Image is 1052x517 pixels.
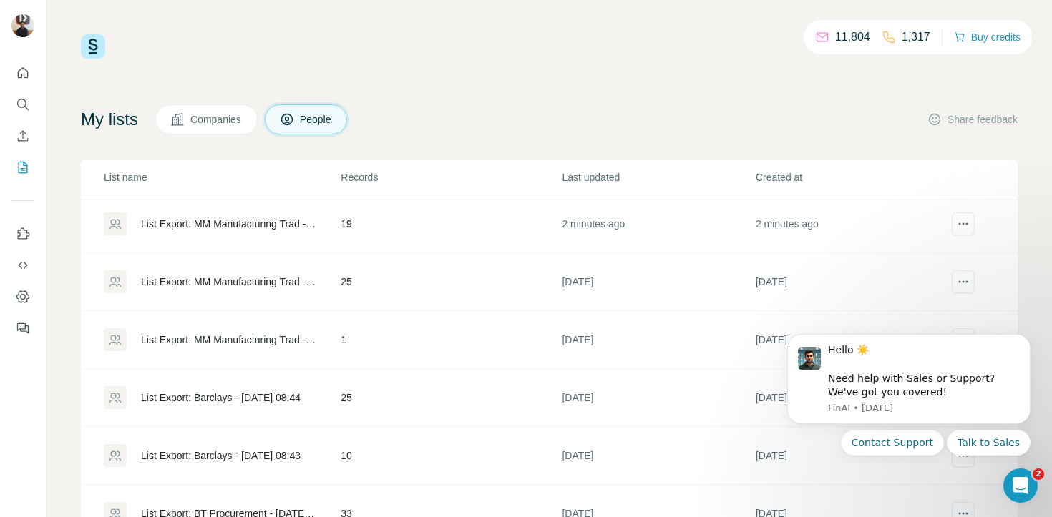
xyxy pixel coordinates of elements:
h4: My lists [81,108,138,131]
div: List Export: Barclays - [DATE] 08:44 [141,390,301,405]
button: Share feedback [927,112,1018,127]
td: 25 [340,253,561,311]
button: Search [11,92,34,117]
p: Last updated [562,170,754,184]
button: actions [952,270,975,293]
td: 2 minutes ago [755,195,948,253]
td: 25 [340,369,561,427]
td: [DATE] [561,253,754,311]
div: List Export: MM Manufacturing Trad - [DATE] 09:23 [141,333,316,347]
td: [DATE] [755,427,948,485]
td: 2 minutes ago [561,195,754,253]
img: Surfe Logo [81,34,105,59]
td: [DATE] [561,311,754,369]
button: actions [952,212,975,235]
p: 11,804 [835,29,870,46]
button: Enrich CSV [11,123,34,149]
iframe: Intercom notifications message [766,321,1052,464]
td: 19 [340,195,561,253]
td: [DATE] [755,369,948,427]
span: People [300,112,333,127]
div: List Export: MM Manufacturing Trad - [DATE] 08:07 [141,217,316,231]
td: [DATE] [755,253,948,311]
span: 2 [1033,468,1044,480]
div: List Export: Barclays - [DATE] 08:43 [141,448,301,463]
button: Quick start [11,60,34,86]
button: Dashboard [11,284,34,310]
p: Created at [756,170,948,184]
p: List name [104,170,339,184]
button: Use Surfe API [11,252,34,278]
p: Records [341,170,560,184]
td: 1 [340,311,561,369]
button: Use Surfe on LinkedIn [11,221,34,247]
button: Buy credits [954,27,1021,47]
button: My lists [11,154,34,180]
img: Avatar [11,14,34,37]
td: [DATE] [755,311,948,369]
div: List Export: MM Manufacturing Trad - [DATE] 09:24 [141,275,316,289]
td: [DATE] [561,427,754,485]
span: Companies [190,112,243,127]
td: [DATE] [561,369,754,427]
td: 10 [340,427,561,485]
iframe: Intercom live chat [1003,468,1038,503]
button: Feedback [11,315,34,341]
p: 1,317 [902,29,930,46]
